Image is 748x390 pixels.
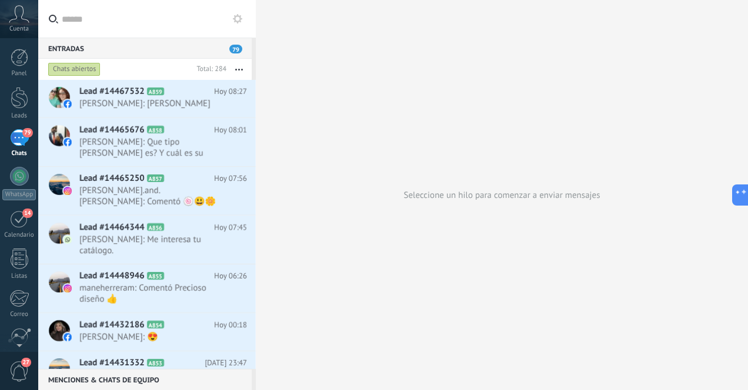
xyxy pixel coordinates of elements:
span: [PERSON_NAME]: Que tipo [PERSON_NAME] es? Y cuál es su precio?. Gracias [79,136,225,159]
span: [PERSON_NAME]: 😍 [79,331,225,342]
span: Cuenta [9,25,29,33]
span: Lead #14432186 [79,319,145,331]
div: Entradas [38,38,252,59]
div: Leads [2,112,36,120]
span: [PERSON_NAME]: [PERSON_NAME] [79,98,225,109]
span: Lead #14431332 [79,357,145,369]
a: Lead #14464344 A856 Hoy 07:45 [PERSON_NAME]: Me interesa tu catálogo. [38,216,256,264]
img: instagram.svg [64,284,72,292]
span: maneherreram: Comentó Precioso diseño 👍 [79,283,225,305]
span: Hoy 08:27 [214,86,247,97]
span: Hoy 00:18 [214,319,247,331]
span: Hoy 08:01 [214,124,247,136]
div: Menciones & Chats de equipo [38,369,252,390]
div: Chats [2,150,36,157]
span: A856 [147,223,164,231]
a: Lead #14465250 A857 Hoy 07:56 [PERSON_NAME].and.[PERSON_NAME]: Comentó 🍥😃🌼⚽😍😍 [38,167,256,215]
span: Hoy 07:45 [214,221,247,233]
span: [PERSON_NAME]: Me interesa tu catálogo. [79,234,225,256]
span: Lead #14464344 [79,221,145,233]
span: A853 [147,359,164,367]
img: facebook-sm.svg [64,138,72,146]
span: [PERSON_NAME].and.[PERSON_NAME]: Comentó 🍥😃🌼⚽😍😍 [79,185,225,207]
span: A858 [147,126,164,133]
span: Lead #14465676 [79,124,145,136]
span: A857 [147,174,164,182]
span: Hoy 07:56 [214,173,247,184]
div: Correo [2,311,36,318]
span: [DATE] 23:47 [205,357,247,369]
span: A855 [147,272,164,280]
img: facebook-sm.svg [64,100,72,108]
img: facebook-sm.svg [64,333,72,341]
img: instagram.svg [64,187,72,195]
a: Lead #14448946 A855 Hoy 06:26 maneherreram: Comentó Precioso diseño 👍 [38,264,256,312]
span: Hoy 06:26 [214,270,247,282]
div: Panel [2,70,36,78]
div: Total: 284 [192,63,226,75]
a: Lead #14467532 A859 Hoy 08:27 [PERSON_NAME]: [PERSON_NAME] [38,80,256,117]
span: Lead #14467532 [79,86,145,97]
span: Lead #14465250 [79,173,145,184]
span: 79 [22,128,32,137]
a: Lead #14465676 A858 Hoy 08:01 [PERSON_NAME]: Que tipo [PERSON_NAME] es? Y cuál es su precio?. Gra... [38,118,256,166]
img: com.amocrm.amocrmwa.svg [64,236,72,244]
div: Listas [2,273,36,280]
span: 27 [21,358,31,367]
span: A859 [147,88,164,95]
div: Calendario [2,231,36,239]
div: WhatsApp [2,189,36,200]
span: A854 [147,321,164,328]
span: 79 [229,45,242,53]
button: Más [226,59,252,80]
div: Chats abiertos [48,62,101,76]
span: 14 [22,209,32,218]
a: Lead #14432186 A854 Hoy 00:18 [PERSON_NAME]: 😍 [38,313,256,351]
span: Lead #14448946 [79,270,145,282]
